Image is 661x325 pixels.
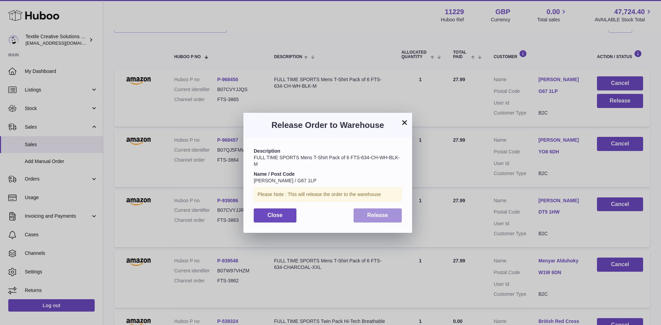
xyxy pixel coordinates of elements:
[367,212,388,218] span: Release
[267,212,283,218] span: Close
[254,208,296,223] button: Close
[254,187,402,202] div: Please Note : This will release the order to the warehouse
[400,118,409,127] button: ×
[254,178,316,183] span: [PERSON_NAME] / G67 1LP
[254,148,280,154] strong: Description
[254,155,400,167] span: FULL TIME SPORTS Mens T-Shirt Pack of 6 FTS-634-CH-WH-BLK-M
[254,120,402,131] h3: Release Order to Warehouse
[254,171,295,177] strong: Name / Post Code
[354,208,402,223] button: Release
